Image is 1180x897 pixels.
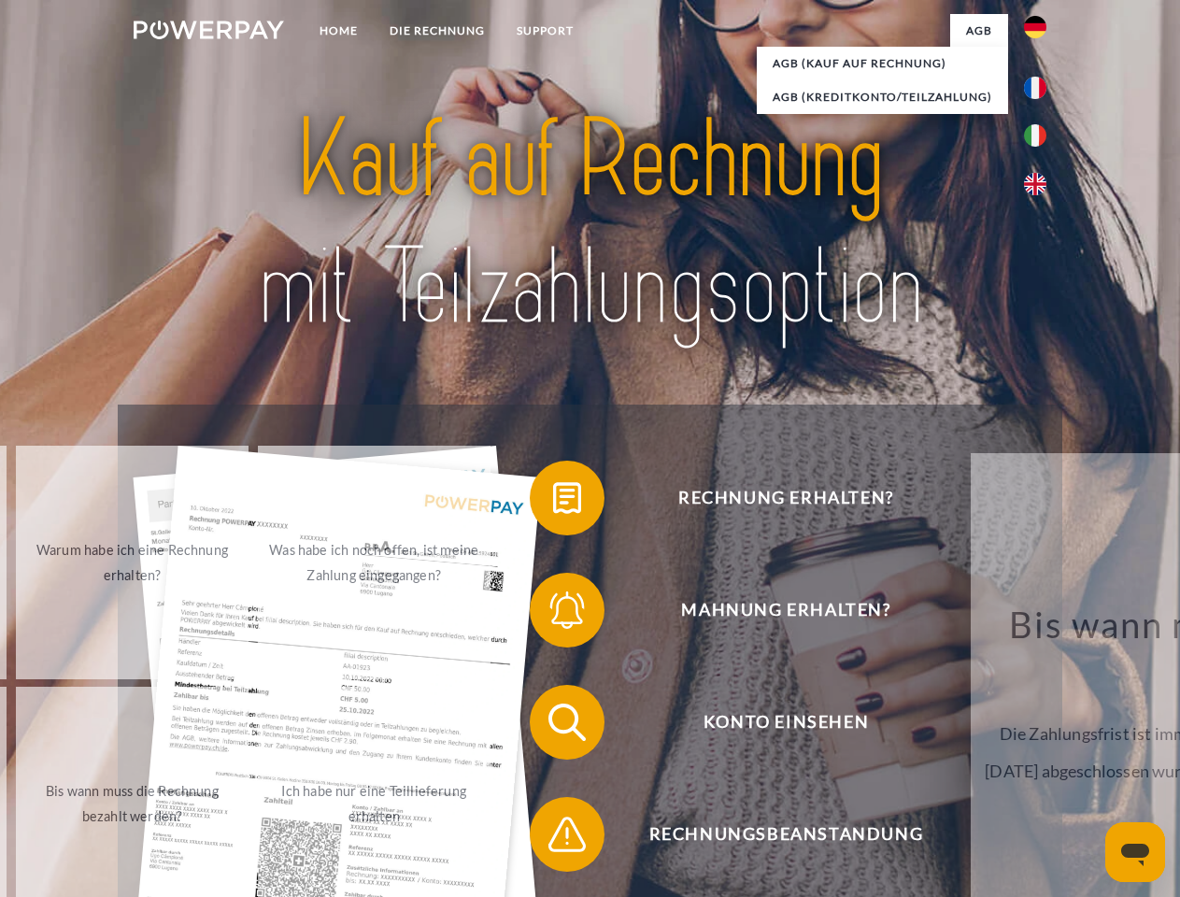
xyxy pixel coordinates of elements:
a: Home [304,14,374,48]
button: Konto einsehen [530,685,1016,760]
img: en [1024,173,1046,195]
a: DIE RECHNUNG [374,14,501,48]
span: Rechnungsbeanstandung [557,797,1015,872]
a: AGB (Kreditkonto/Teilzahlung) [757,80,1008,114]
img: it [1024,124,1046,147]
a: AGB (Kauf auf Rechnung) [757,47,1008,80]
img: title-powerpay_de.svg [178,90,1002,358]
div: Bis wann muss die Rechnung bezahlt werden? [27,778,237,829]
div: Was habe ich noch offen, ist meine Zahlung eingegangen? [269,537,479,588]
img: de [1024,16,1046,38]
img: qb_search.svg [544,699,590,746]
span: Konto einsehen [557,685,1015,760]
a: agb [950,14,1008,48]
div: Ich habe nur eine Teillieferung erhalten [269,778,479,829]
img: qb_warning.svg [544,811,590,858]
button: Rechnungsbeanstandung [530,797,1016,872]
a: Was habe ich noch offen, ist meine Zahlung eingegangen? [258,446,490,679]
div: Warum habe ich eine Rechnung erhalten? [27,537,237,588]
iframe: Schaltfläche zum Öffnen des Messaging-Fensters [1105,822,1165,882]
img: fr [1024,77,1046,99]
a: SUPPORT [501,14,590,48]
img: logo-powerpay-white.svg [134,21,284,39]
